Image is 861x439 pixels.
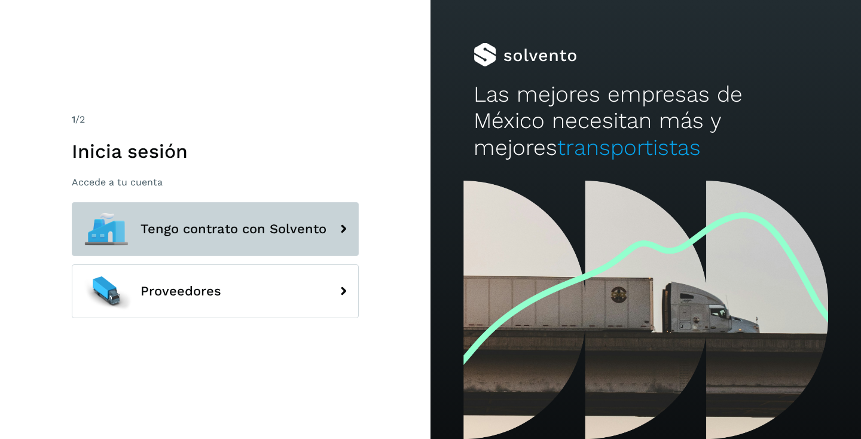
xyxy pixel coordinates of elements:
[141,222,326,236] span: Tengo contrato con Solvento
[72,202,359,256] button: Tengo contrato con Solvento
[557,135,701,160] span: transportistas
[72,112,359,127] div: /2
[141,284,221,298] span: Proveedores
[72,114,75,125] span: 1
[72,176,359,188] p: Accede a tu cuenta
[474,81,818,161] h2: Las mejores empresas de México necesitan más y mejores
[72,264,359,318] button: Proveedores
[72,140,359,163] h1: Inicia sesión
